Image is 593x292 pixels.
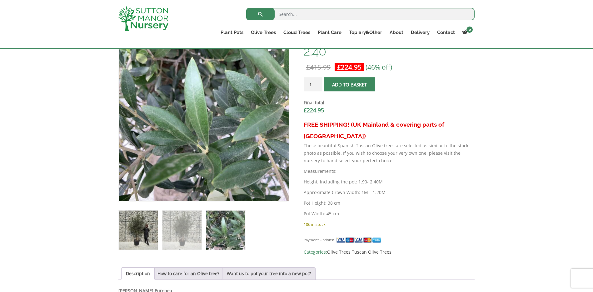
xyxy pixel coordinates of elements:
span: 0 [466,27,473,33]
span: £ [304,106,307,114]
a: 0 [459,28,475,37]
p: Pot Height: 38 cm [304,199,475,207]
p: Height, including the pot: 1.90- 2.40M [304,178,475,186]
bdi: 224.95 [337,63,361,71]
a: Delivery [407,28,433,37]
h1: Tuscan Olive Tree XXL 1.90 – 2.40 [304,32,475,58]
bdi: 415.99 [306,63,331,71]
a: Want us to pot your tree into a new pot? [227,268,311,280]
span: Categories: , [304,248,475,256]
p: 106 in stock [304,221,475,228]
p: These beautiful Spanish Tuscan Olive trees are selected as similar to the stock photo as possible... [304,142,475,164]
input: Search... [246,8,475,20]
a: Olive Trees [327,249,351,255]
img: Tuscan Olive Tree XXL 1.90 - 2.40 - Image 3 [206,211,245,250]
img: payment supported [336,237,383,243]
img: logo [118,6,168,31]
a: Olive Trees [247,28,280,37]
a: Contact [433,28,459,37]
a: Tuscan Olive Trees [352,249,391,255]
h3: FREE SHIPPING! (UK Mainland & covering parts of [GEOGRAPHIC_DATA]) [304,119,475,142]
p: Approximate Crown Width: 1M – 1.20M [304,189,475,196]
a: Topiary&Other [345,28,386,37]
a: Cloud Trees [280,28,314,37]
a: Plant Care [314,28,345,37]
bdi: 224.95 [304,106,324,114]
img: Tuscan Olive Tree XXL 1.90 - 2.40 [119,211,158,250]
input: Product quantity [304,77,322,91]
a: How to care for an Olive tree? [157,268,219,280]
span: (46% off) [366,63,392,71]
button: Add to basket [324,77,375,91]
span: £ [337,63,341,71]
span: £ [306,63,310,71]
p: Measurements: [304,168,475,175]
a: Plant Pots [217,28,247,37]
img: Tuscan Olive Tree XXL 1.90 - 2.40 - Image 2 [162,211,202,250]
small: Payment Options: [304,237,334,242]
p: Pot Width: 45 cm [304,210,475,217]
dt: Final total [304,99,475,106]
a: Description [126,268,150,280]
a: About [386,28,407,37]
